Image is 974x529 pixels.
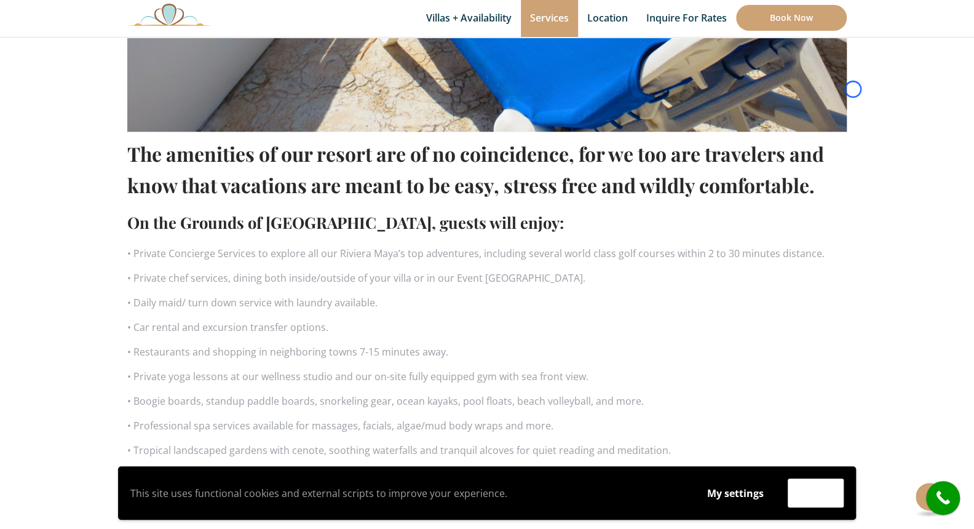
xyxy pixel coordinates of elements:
[127,3,211,26] img: Awesome Logo
[127,416,847,435] p: • Professional spa services available for massages, facials, algae/mud body wraps and more.
[127,138,847,201] h1: The amenities of our resort are of no coincidence, for we too are travelers and know that vacatio...
[127,269,847,287] p: • Private chef services, dining both inside/outside of your villa or in our Event [GEOGRAPHIC_DATA].
[127,210,847,235] h2: On the Grounds of [GEOGRAPHIC_DATA], guests will enjoy:
[695,479,775,507] button: My settings
[127,441,847,459] p: • Tropical landscaped gardens with cenote, soothing waterfalls and tranquil alcoves for quiet rea...
[127,293,847,312] p: • Daily maid/ turn down service with laundry available.
[788,479,844,507] button: Accept
[127,318,847,336] p: • Car rental and excursion transfer options.
[127,392,847,410] p: • Boogie boards, standup paddle boards, snorkeling gear, ocean kayaks, pool floats, beach volleyb...
[130,484,683,503] p: This site uses functional cookies and external scripts to improve your experience.
[736,5,847,31] a: Book Now
[127,343,847,361] p: • Restaurants and shopping in neighboring towns 7-15 minutes away.
[929,484,957,512] i: call
[926,481,960,515] a: call
[127,367,847,386] p: • Private yoga lessons at our wellness studio and our on-site fully equipped gym with sea front v...
[127,244,847,263] p: • Private Concierge Services to explore all our Riviera Maya’s top adventures, including several ...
